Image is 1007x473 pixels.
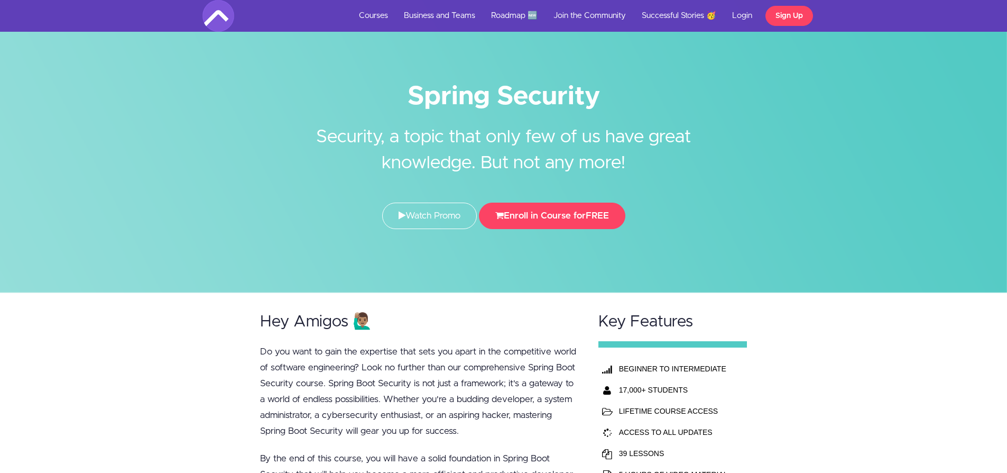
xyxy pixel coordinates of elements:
[765,6,813,26] a: Sign Up
[306,108,702,176] h2: Security, a topic that only few of us have great knowledge. But not any more!
[586,211,609,220] span: FREE
[260,344,578,439] p: Do you want to gain the expertise that sets you apart in the competitive world of software engine...
[616,379,731,401] th: 17,000+ STUDENTS
[202,85,805,108] h1: Spring Security
[616,401,731,422] td: LIFETIME COURSE ACCESS
[598,313,747,331] h2: Key Features
[616,358,731,379] th: BEGINNER TO INTERMEDIATE
[260,313,578,331] h2: Hey Amigos 🙋🏽‍♂️
[382,203,477,229] a: Watch Promo
[616,422,731,443] td: ACCESS TO ALL UPDATES
[479,203,625,229] button: Enroll in Course forFREE
[616,443,731,464] td: 39 LESSONS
